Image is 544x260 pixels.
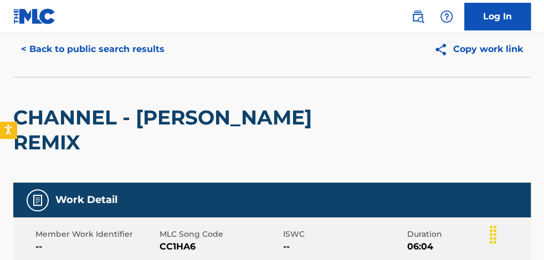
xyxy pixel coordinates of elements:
span: Member Work Identifier [35,228,157,240]
h2: CHANNEL - [PERSON_NAME] REMIX [13,105,324,155]
button: Copy work link [426,35,531,63]
img: help [440,10,453,23]
a: Log In [464,3,531,30]
span: CC1HA6 [160,240,281,253]
span: MLC Song Code [160,228,281,240]
button: < Back to public search results [13,35,172,63]
img: MLC Logo [13,8,56,24]
img: search [411,10,424,23]
span: 06:04 [407,240,528,253]
div: Help [435,6,458,28]
span: Duration [407,228,528,240]
a: Public Search [407,6,429,28]
h5: Work Detail [55,194,117,206]
span: ISWC [283,228,404,240]
span: -- [35,240,157,253]
span: -- [283,240,404,253]
img: Copy work link [434,43,453,56]
iframe: Chat Widget [489,207,544,260]
img: Work Detail [31,194,44,207]
div: Drag [484,218,502,251]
